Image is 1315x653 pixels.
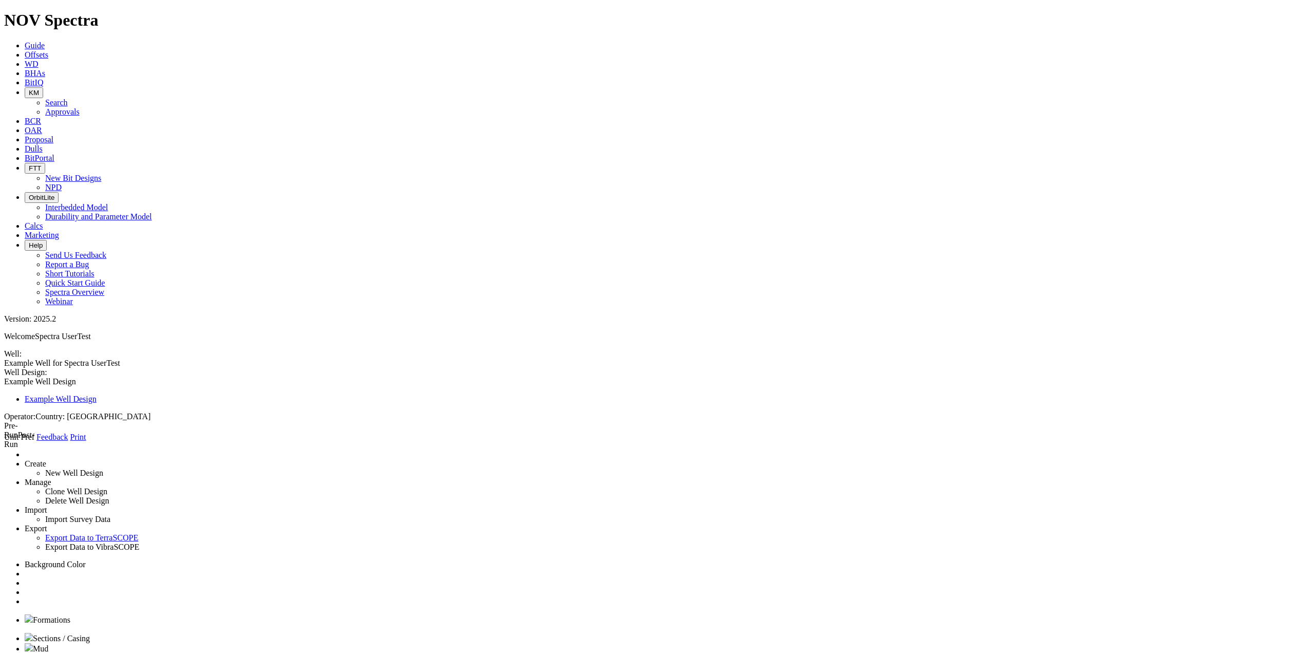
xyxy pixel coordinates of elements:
[45,174,101,182] a: New Bit Designs
[33,644,48,653] span: Mud
[45,98,68,107] a: Search
[25,144,43,153] a: Dulls
[25,69,45,78] a: BHAs
[29,194,54,201] span: OrbitLite
[25,633,33,641] img: design-icos-casing.16a9dab0.png
[45,107,80,116] a: Approvals
[25,643,33,651] img: design-icos-mud.485061b6.png
[4,431,35,449] label: Post-Run
[25,478,51,487] a: Manage
[45,469,103,477] a: New Well Design
[45,269,95,278] a: Short Tutorials
[45,203,108,212] a: Interbedded Model
[45,543,139,551] a: Export Data to VibraSCOPE
[25,126,42,135] a: OAR
[25,506,47,514] a: Import
[4,412,35,421] span: Operator:
[25,163,45,174] button: FTT
[4,349,1311,368] span: Well:
[25,459,46,468] a: Create
[25,78,43,87] a: BitIQ
[25,231,59,239] a: Marketing
[33,615,70,624] span: Formations
[4,377,76,386] span: Example Well Design
[25,192,59,203] button: OrbitLite
[45,496,109,505] a: Delete Well Design
[4,359,120,367] span: Example Well for Spectra UserTest
[25,560,86,569] a: Toggle Light/Dark Background Color
[25,50,48,59] a: Offsets
[25,221,43,230] a: Calcs
[45,533,138,542] a: Export Data to TerraSCOPE
[4,433,34,441] a: Unit Pref
[25,87,43,98] button: KM
[29,241,43,249] span: Help
[25,154,54,162] a: BitPortal
[45,251,106,259] a: Send Us Feedback
[4,314,1311,324] div: Version: 2025.2
[33,634,90,643] span: Sections / Casing
[70,433,86,441] a: Print
[45,183,62,192] a: NPD
[25,395,97,403] a: Example Well Design
[25,60,39,68] a: WD
[25,240,47,251] button: Help
[25,135,53,144] a: Proposal
[4,368,1311,404] span: Well Design:
[29,89,39,97] span: KM
[25,614,33,623] img: design-icos-formation.a4922ff6.png
[25,117,41,125] a: BCR
[45,515,110,524] a: Import Survey Data
[45,278,105,287] a: Quick Start Guide
[45,260,89,269] a: Report a Bug
[4,332,1311,341] p: Welcome
[25,41,45,50] a: Guide
[25,524,47,533] a: Export
[35,412,151,421] span: Country: [GEOGRAPHIC_DATA]
[29,164,41,172] span: FTT
[45,487,107,496] a: Clone Well Design
[4,11,1311,30] h1: NOV Spectra
[45,288,104,296] a: Spectra Overview
[4,421,18,439] label: Pre-Run
[45,297,73,306] a: Webinar
[36,433,68,441] a: Feedback
[35,332,91,341] span: Spectra UserTest
[45,212,152,221] a: Durability and Parameter Model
